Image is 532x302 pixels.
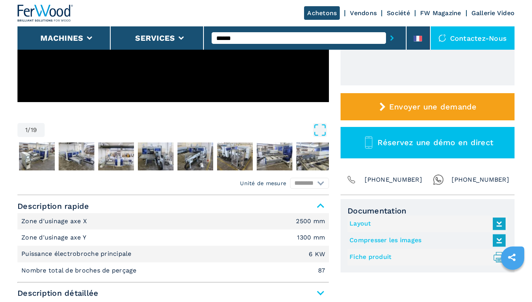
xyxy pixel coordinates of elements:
[17,199,329,213] span: Description rapide
[40,33,83,43] button: Machines
[297,234,325,241] em: 1300 mm
[21,217,89,226] p: Zone d'usinage axe X
[21,233,88,242] p: Zone d'usinage axe Y
[257,142,292,170] img: 4952e92d899f3d2acbd11fda6a181599
[17,141,329,172] nav: Thumbnail Navigation
[97,141,136,172] button: Go to Slide 4
[136,141,175,172] button: Go to Slide 5
[31,127,37,133] span: 19
[499,267,526,296] iframe: Chat
[431,26,515,50] div: Contactez-nous
[420,9,461,17] a: FW Magazine
[240,179,286,187] em: Unité de mesure
[47,123,327,137] button: Open Fullscreen
[350,9,377,17] a: Vendons
[309,251,325,257] em: 6 KW
[502,248,522,267] a: sharethis
[318,267,325,274] em: 87
[295,141,334,172] button: Go to Slide 9
[387,9,410,17] a: Société
[365,174,422,185] span: [PHONE_NUMBER]
[217,142,253,170] img: 9e62e06e155daf04e1f4e417ba485357
[25,127,28,133] span: 1
[386,29,398,47] button: submit-button
[21,250,134,258] p: Puissance électrobroche principale
[255,141,294,172] button: Go to Slide 8
[17,286,329,300] span: Description détaillée
[471,9,515,17] a: Gallerie Video
[98,142,134,170] img: 9e24276914780109d7fa05acc047bca1
[59,142,94,170] img: a3810093812663787af5362cae25c805
[452,174,509,185] span: [PHONE_NUMBER]
[177,142,213,170] img: 0cfc569706f4203783ef7e20e55781f0
[349,234,502,247] a: Compresser les images
[19,142,55,170] img: 7257160ab5a9ea14e9d46f5f4e5449f8
[341,127,515,158] button: Réservez une démo en direct
[389,102,477,111] span: Envoyer une demande
[17,141,56,172] button: Go to Slide 2
[341,93,515,120] button: Envoyer une demande
[349,217,502,230] a: Layout
[17,213,329,279] div: Description rapide
[346,174,357,185] img: Phone
[296,218,325,224] em: 2500 mm
[216,141,254,172] button: Go to Slide 7
[17,5,73,22] img: Ferwood
[304,6,340,20] a: Achetons
[138,142,174,170] img: 32076b2b1a652e22eff57fa63aae8129
[21,266,139,275] p: Nombre total de broches de perçage
[135,33,175,43] button: Services
[296,142,332,170] img: 0f6b5e9848e984c05b58a50e6b989681
[377,138,493,147] span: Réservez une démo en direct
[433,174,444,185] img: Whatsapp
[348,206,508,215] span: Documentation
[28,127,30,133] span: /
[349,251,502,264] a: Fiche produit
[57,141,96,172] button: Go to Slide 3
[438,34,446,42] img: Contactez-nous
[176,141,215,172] button: Go to Slide 6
